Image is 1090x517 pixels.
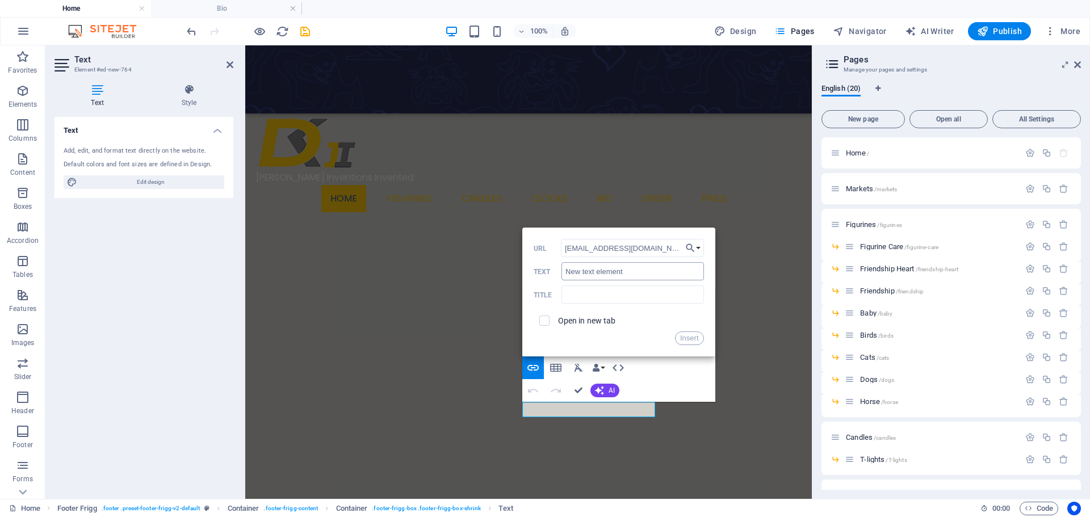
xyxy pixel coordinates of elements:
[336,502,368,515] span: Click to select. Double-click to edit
[54,84,145,108] h4: Text
[1042,242,1051,251] div: Duplicate
[860,375,894,384] span: Click to open page
[1025,502,1053,515] span: Code
[867,150,869,157] span: /
[228,502,259,515] span: Click to select. Double-click to edit
[534,268,562,276] label: Text
[857,456,1020,463] div: T-lights/T-lights
[1025,148,1035,158] div: Settings
[968,22,1031,40] button: Publish
[1059,455,1068,464] div: Remove
[1067,502,1081,515] button: Usercentrics
[992,502,1010,515] span: 00 00
[568,379,589,402] button: Confirm (Ctrl+⏎)
[1025,184,1035,194] div: Settings
[879,377,895,383] span: /dogs
[263,502,318,515] span: . footer-frigg-content
[560,26,570,36] i: On resize automatically adjust zoom level to fit chosen device.
[1042,330,1051,340] div: Duplicate
[821,82,861,98] span: English (20)
[857,265,1020,272] div: Friendship Heart/friendship-heart
[11,406,34,415] p: Header
[1059,308,1068,318] div: Remove
[992,110,1081,128] button: All Settings
[1025,397,1035,406] div: Settings
[607,356,629,379] button: HTML
[253,24,266,38] button: Click here to leave preview mode and continue editing
[609,387,615,394] span: AI
[64,175,224,189] button: Edit design
[874,435,896,441] span: /candles
[1059,242,1068,251] div: Remove
[857,331,1020,339] div: Birds/birds
[905,26,954,37] span: AI Writer
[846,184,897,193] span: Click to open page
[844,54,1081,65] h2: Pages
[1042,286,1051,296] div: Duplicate
[904,244,938,250] span: /figurine-care
[1040,22,1085,40] button: More
[545,356,567,379] button: Insert Table
[860,309,892,317] span: Click to open page
[1059,184,1068,194] div: Remove
[1025,352,1035,362] div: Settings
[857,309,1020,317] div: Baby/baby
[881,399,898,405] span: /horse
[372,502,481,515] span: . footer-frigg-box .footer-frigg-box-shrink
[977,26,1022,37] span: Publish
[842,221,1020,228] div: Figurines/figurines
[857,398,1020,405] div: Horse/horse
[513,24,554,38] button: 100%
[1025,455,1035,464] div: Settings
[185,24,198,38] button: undo
[1042,397,1051,406] div: Duplicate
[860,397,898,406] span: Horse
[298,24,312,38] button: save
[860,353,889,362] span: Click to open page
[842,434,1020,441] div: Candles/candles
[1045,26,1080,37] span: More
[204,505,209,511] i: This element is a customizable preset
[857,354,1020,361] div: Cats/cats
[145,84,233,108] h4: Style
[299,25,312,38] i: Save (Ctrl+S)
[980,502,1011,515] h6: Session time
[64,146,224,156] div: Add, edit, and format text directly on the website.
[102,502,200,515] span: . footer .preset-footer-frigg-v2-default
[65,24,150,38] img: Editor Logo
[545,379,567,402] button: Redo (Ctrl+Shift+Z)
[714,26,757,37] span: Design
[878,333,894,339] span: /birds
[821,110,905,128] button: New page
[877,355,890,361] span: /cats
[1059,286,1068,296] div: Remove
[1025,330,1035,340] div: Settings
[833,26,887,37] span: Navigator
[534,245,561,253] label: URL
[1025,308,1035,318] div: Settings
[827,116,900,123] span: New page
[64,160,224,170] div: Default colors and font sizes are defined in Design.
[846,433,896,442] span: Click to open page
[498,502,513,515] span: Click to select. Double-click to edit
[1059,330,1068,340] div: Remove
[1059,264,1068,274] div: Remove
[909,110,988,128] button: Open all
[844,65,1058,75] h3: Manage your pages and settings
[1020,502,1058,515] button: Code
[1042,375,1051,384] div: Duplicate
[860,264,958,273] span: Click to open page
[522,356,544,379] button: Insert Link
[12,474,33,484] p: Forms
[1025,375,1035,384] div: Settings
[9,100,37,109] p: Elements
[857,243,1020,250] div: Figurine Care/figurine-care
[185,25,198,38] i: Undo: Add element (Ctrl+Z)
[10,168,35,177] p: Content
[774,26,814,37] span: Pages
[9,502,40,515] a: Click to cancel selection. Double-click to open Pages
[14,202,32,211] p: Boxes
[857,287,1020,295] div: Friendship/friendship
[275,24,289,38] button: reload
[1025,264,1035,274] div: Settings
